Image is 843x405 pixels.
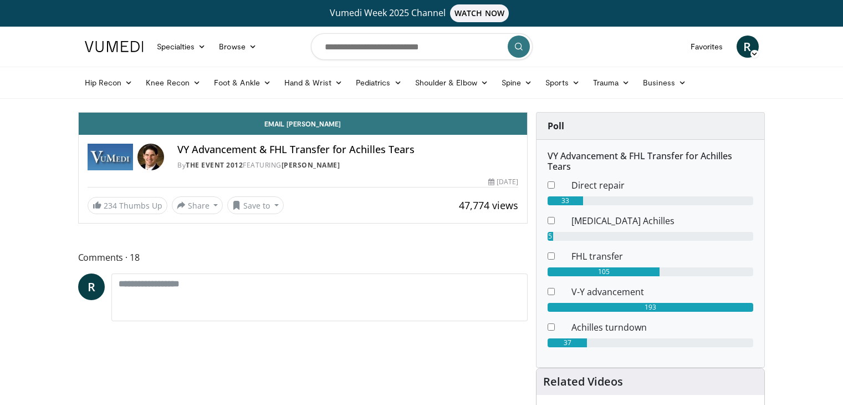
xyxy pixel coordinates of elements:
[88,197,167,214] a: 234 Thumbs Up
[282,160,340,170] a: [PERSON_NAME]
[563,179,762,192] dd: Direct repair
[104,200,117,211] span: 234
[88,144,134,170] img: The Event 2012
[227,196,284,214] button: Save to
[79,113,528,135] a: Email [PERSON_NAME]
[543,375,623,388] h4: Related Videos
[539,72,586,94] a: Sports
[78,72,140,94] a: Hip Recon
[488,177,518,187] div: [DATE]
[177,144,518,156] h4: VY Advancement & FHL Transfer for Achilles Tears
[450,4,509,22] span: WATCH NOW
[278,72,349,94] a: Hand & Wrist
[548,267,660,276] div: 105
[78,274,105,300] a: R
[548,338,587,347] div: 37
[548,303,753,312] div: 193
[459,199,518,212] span: 47,774 views
[563,321,762,334] dd: Achilles turndown
[563,285,762,298] dd: V-Y advancement
[86,4,757,22] a: Vumedi Week 2025 ChannelWATCH NOW
[636,72,693,94] a: Business
[78,250,528,265] span: Comments 18
[563,214,762,227] dd: [MEDICAL_DATA] Achilles
[737,36,759,58] a: R
[684,36,730,58] a: Favorites
[207,72,278,94] a: Foot & Ankle
[186,160,243,170] a: The Event 2012
[548,120,564,132] strong: Poll
[177,160,518,170] div: By FEATURING
[139,72,207,94] a: Knee Recon
[586,72,637,94] a: Trauma
[172,196,223,214] button: Share
[563,250,762,263] dd: FHL transfer
[85,41,144,52] img: VuMedi Logo
[349,72,408,94] a: Pediatrics
[548,151,753,172] h6: VY Advancement & FHL Transfer for Achilles Tears
[150,36,213,58] a: Specialties
[548,232,553,241] div: 5
[311,33,533,60] input: Search topics, interventions
[137,144,164,170] img: Avatar
[212,36,263,58] a: Browse
[548,196,583,205] div: 33
[495,72,539,94] a: Spine
[408,72,495,94] a: Shoulder & Elbow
